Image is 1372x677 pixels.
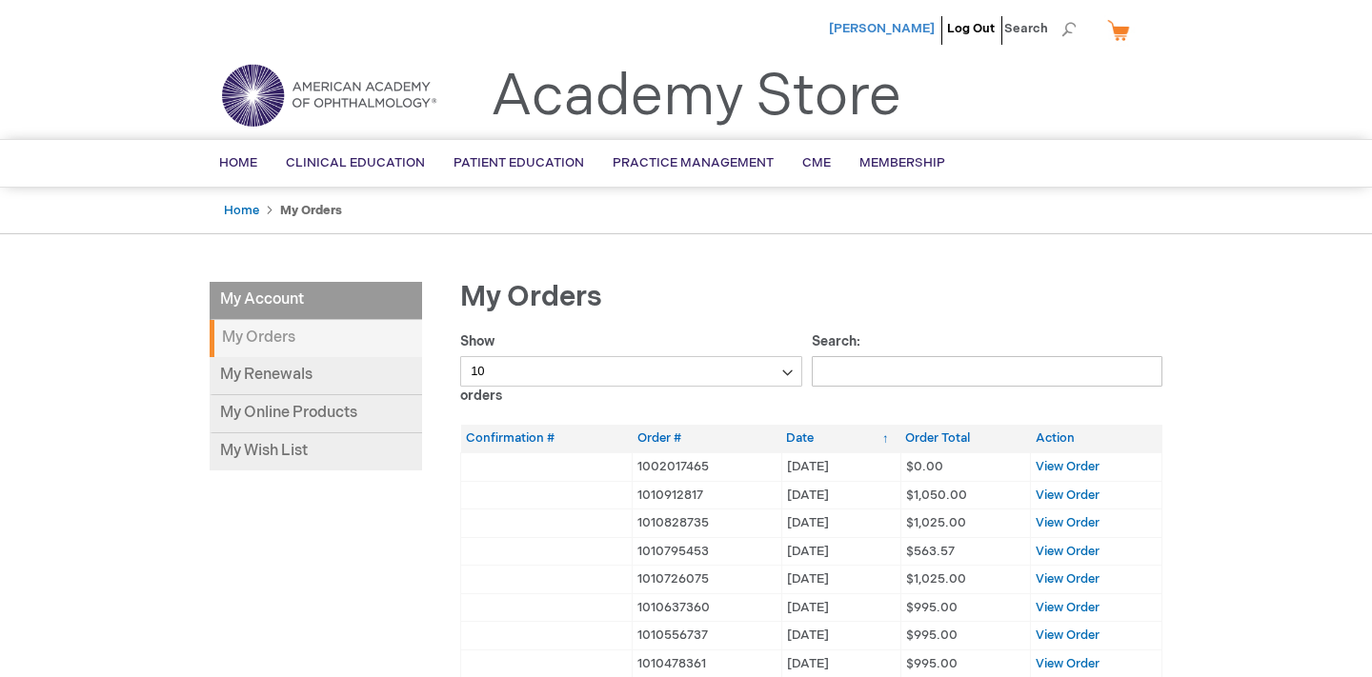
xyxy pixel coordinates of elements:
[812,333,1163,379] label: Search:
[460,333,802,404] label: Show orders
[633,537,781,566] td: 1010795453
[454,155,584,170] span: Patient Education
[1036,627,1100,643] a: View Order
[781,425,900,452] th: Date: activate to sort column ascending
[1036,544,1100,559] a: View Order
[613,155,774,170] span: Practice Management
[802,155,831,170] span: CME
[900,425,1031,452] th: Order Total: activate to sort column ascending
[947,21,995,36] a: Log Out
[1036,515,1100,530] a: View Order
[906,600,958,615] span: $995.00
[1031,425,1162,452] th: Action: activate to sort column ascending
[781,537,900,566] td: [DATE]
[210,357,422,395] a: My Renewals
[906,544,955,559] span: $563.57
[286,155,425,170] span: Clinical Education
[906,459,943,474] span: $0.00
[1036,488,1100,503] a: View Order
[906,627,958,643] span: $995.00
[781,593,900,622] td: [DATE]
[906,656,958,671] span: $995.00
[781,622,900,650] td: [DATE]
[280,203,342,218] strong: My Orders
[1004,10,1077,48] span: Search
[859,155,945,170] span: Membership
[633,593,781,622] td: 1010637360
[633,452,781,481] td: 1002017465
[781,481,900,509] td: [DATE]
[210,395,422,433] a: My Online Products
[1036,656,1100,671] a: View Order
[829,21,935,36] a: [PERSON_NAME]
[633,622,781,650] td: 1010556737
[781,566,900,594] td: [DATE]
[491,63,901,131] a: Academy Store
[633,566,781,594] td: 1010726075
[812,356,1163,387] input: Search:
[633,509,781,538] td: 1010828735
[1036,459,1100,474] a: View Order
[633,481,781,509] td: 1010912817
[633,425,781,452] th: Order #: activate to sort column ascending
[906,488,967,503] span: $1,050.00
[224,203,259,218] a: Home
[781,509,900,538] td: [DATE]
[460,356,802,387] select: Showorders
[210,433,422,470] a: My Wish List
[781,452,900,481] td: [DATE]
[210,320,422,357] strong: My Orders
[460,280,602,314] span: My Orders
[461,425,633,452] th: Confirmation #: activate to sort column ascending
[1036,571,1100,587] a: View Order
[219,155,257,170] span: Home
[906,515,966,530] span: $1,025.00
[906,571,966,587] span: $1,025.00
[1036,600,1100,615] a: View Order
